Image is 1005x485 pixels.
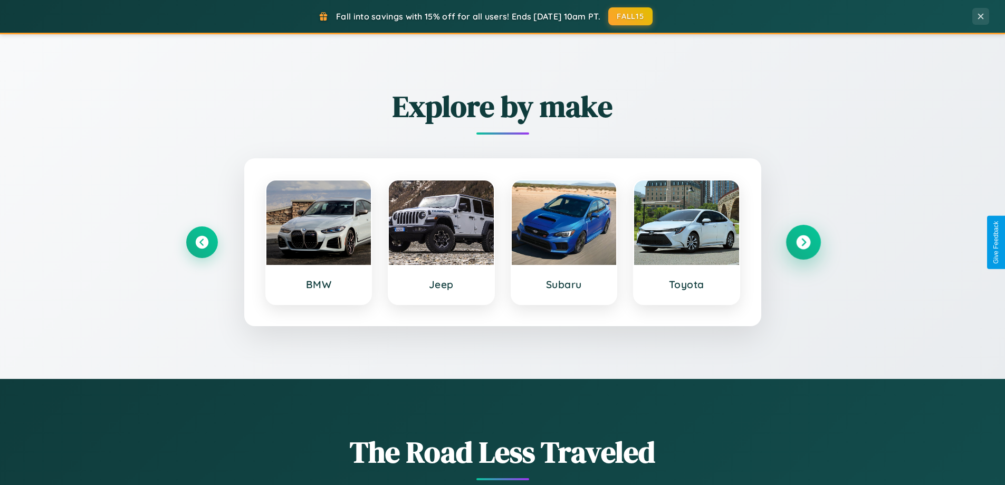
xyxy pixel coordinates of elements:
[522,278,606,291] h3: Subaru
[608,7,653,25] button: FALL15
[277,278,361,291] h3: BMW
[186,432,819,472] h1: The Road Less Traveled
[336,11,600,22] span: Fall into savings with 15% off for all users! Ends [DATE] 10am PT.
[992,221,1000,264] div: Give Feedback
[399,278,483,291] h3: Jeep
[645,278,729,291] h3: Toyota
[186,86,819,127] h2: Explore by make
